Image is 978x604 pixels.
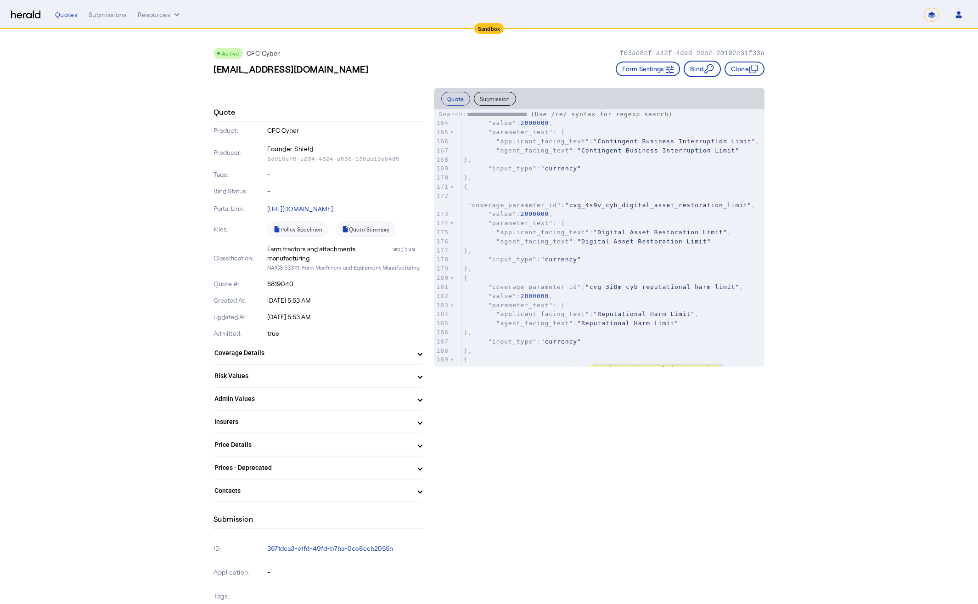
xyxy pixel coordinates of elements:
span: "value" [488,119,517,126]
p: Files: [214,225,265,234]
span: 2000000 [521,119,549,126]
div: 168 [434,155,450,164]
p: 8d010ef0-e234-4824-a530-136da10a0485 [267,155,423,163]
span: { [464,356,468,363]
span: : { [464,302,565,309]
div: 179 [434,264,450,273]
input: Search: [467,110,527,119]
div: 165 [434,128,450,137]
span: : , [464,210,553,217]
div: 180 [434,273,450,282]
p: [DATE] 5:53 AM [267,312,423,322]
herald-code-block: quote [434,109,764,367]
p: f03ad8ef-a42f-4dad-9db2-20102e31f33a [620,49,764,58]
p: true [267,329,423,338]
div: 184 [434,310,450,319]
span: : , [464,293,553,299]
button: Clone [725,62,764,76]
p: NAICS 333111: Farm Machinery and Equipment Manufacturing [267,263,423,272]
div: 172 [434,192,450,201]
div: 177 [434,246,450,255]
img: Herald Logo [11,11,40,19]
span: { [464,274,468,281]
div: 175 [434,228,450,237]
span: "input_type" [488,338,537,345]
button: Bind [684,61,721,77]
span: "applicant_facing_text" [496,229,590,236]
div: 182 [434,292,450,301]
p: Application: [214,566,265,579]
mat-expansion-panel-header: Coverage Details [214,342,423,364]
span: "Digital Asset Restoration Limit" [593,229,727,236]
p: Tags: [214,590,265,603]
button: Quote [441,92,470,106]
span: " [719,365,723,372]
span: "agent_facing_text" [496,147,573,154]
p: 5819040 [267,279,423,288]
div: 170 [434,173,450,182]
span: }, [464,347,472,354]
mat-expansion-panel-header: Admin Values [214,388,423,410]
span: 2000000 [521,293,549,299]
span: : [464,165,581,172]
span: }, [464,156,472,163]
span: "input_type" [488,165,537,172]
a: [URL][DOMAIN_NAME].. [267,205,336,213]
span: : { [464,220,565,226]
a: Policy Specimen [267,221,328,237]
span: "agent_facing_text" [496,320,573,327]
div: 186 [434,328,450,337]
span: : , [464,283,743,290]
div: 164 [434,119,450,128]
span: : , [464,365,727,372]
span: "agent_facing_text" [496,238,573,245]
p: Admitted: [214,329,265,338]
span: }, [464,247,472,254]
span: : , [464,310,699,317]
div: Quotes [55,10,78,19]
div: 167 [434,146,450,155]
mat-panel-title: Insurers [214,417,411,427]
p: Product: [214,126,265,135]
span: : , [464,119,553,126]
mat-expansion-panel-header: Risk Values [214,365,423,387]
p: Classification: [214,254,265,263]
div: Farm tractors and attachments manufacturing [267,244,392,263]
span: "parameter_text" [488,302,553,309]
span: "parameter_text" [488,129,553,135]
span: "Reputational Harm Limit" [593,310,695,317]
p: Quote #: [214,279,265,288]
p: Created At: [214,296,265,305]
div: 169 [434,164,450,173]
div: 187 [434,337,450,346]
span: "applicant_facing_text" [496,310,590,317]
span: : [464,320,679,327]
span: (Use /re/ syntax for regexp search) [531,111,673,118]
span: cvg_ckn4_cyb_per_claim_retention [590,365,719,372]
div: 181 [434,282,450,292]
span: }, [464,174,472,181]
p: - [267,568,423,577]
span: : , [464,229,731,236]
div: 188 [434,346,450,356]
div: 171 [434,182,450,192]
div: 183 [434,301,450,310]
p: CFC Cyber [247,49,280,58]
span: 2000000 [521,210,549,217]
button: Form Settings [616,62,680,76]
div: 189 [434,355,450,364]
mat-panel-title: Risk Values [214,371,411,381]
p: - [267,186,423,196]
p: Bind Status: [214,186,265,196]
mat-expansion-panel-header: Prices - Deprecated [214,457,423,479]
div: 174 [434,219,450,228]
span: : [464,147,739,154]
div: 166 [434,137,450,146]
p: 3571dca3-e1fd-49fd-b7ba-0ce8ccb2055b [267,544,423,553]
h3: [EMAIL_ADDRESS][DOMAIN_NAME] [214,62,368,75]
span: : { [464,129,565,135]
span: : [464,238,711,245]
div: wojtva [393,244,423,263]
h4: Quote [214,107,235,118]
label: Search: [438,111,527,118]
